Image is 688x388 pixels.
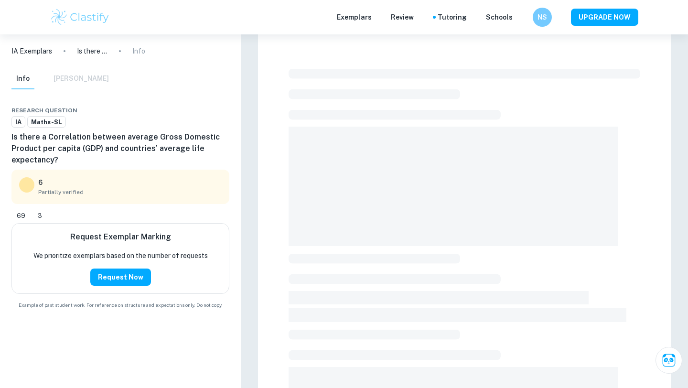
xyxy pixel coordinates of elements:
[12,118,25,127] span: IA
[33,250,208,261] p: We prioritize exemplars based on the number of requests
[571,9,638,26] button: UPGRADE NOW
[486,12,513,22] a: Schools
[203,105,210,116] div: Download
[77,46,107,56] p: Is there a Correlation between average Gross Domestic Product per capita (GDP) and countries’ ave...
[70,231,171,243] h6: Request Exemplar Marking
[32,208,47,223] div: Dislike
[11,302,229,309] span: Example of past student work. For reference on structure and expectations only. Do not copy.
[11,68,34,89] button: Info
[391,12,414,22] p: Review
[11,116,25,128] a: IA
[90,269,151,286] button: Request Now
[193,105,201,116] div: Share
[38,188,222,196] span: Partially verified
[337,12,372,22] p: Exemplars
[656,347,682,374] button: Ask Clai
[11,208,31,223] div: Like
[438,12,467,22] a: Tutoring
[38,177,43,188] p: 6
[11,131,229,166] h6: Is there a Correlation between average Gross Domestic Product per capita (GDP) and countries’ ave...
[533,8,552,27] button: NS
[11,46,52,56] a: IA Exemplars
[50,8,110,27] img: Clastify logo
[11,106,77,115] span: Research question
[222,105,229,116] div: Report issue
[132,46,145,56] p: Info
[32,211,47,221] span: 3
[28,118,65,127] span: Maths-SL
[27,116,66,128] a: Maths-SL
[11,211,31,221] span: 69
[537,12,548,22] h6: NS
[212,105,220,116] div: Bookmark
[520,15,525,20] button: Help and Feedback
